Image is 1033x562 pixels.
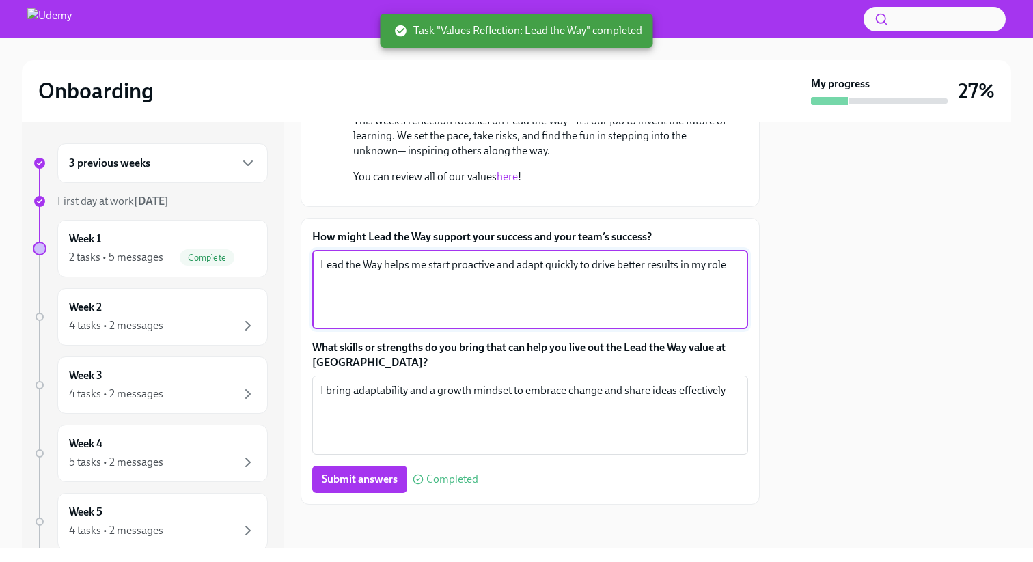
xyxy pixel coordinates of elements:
div: 4 tasks • 2 messages [69,318,163,333]
a: Week 45 tasks • 2 messages [33,425,268,482]
span: Complete [180,253,234,263]
a: Week 24 tasks • 2 messages [33,288,268,346]
label: What skills or strengths do you bring that can help you live out the Lead the Way value at [GEOGR... [312,340,748,370]
span: First day at work [57,195,169,208]
textarea: Lead the Way helps me start proactive and adapt quickly to drive better results in my role [320,257,740,322]
textarea: I bring adaptability and a growth mindset to embrace change and share ideas effectively [320,382,740,448]
div: 2 tasks • 5 messages [69,250,163,265]
span: Task "Values Reflection: Lead the Way" completed [394,23,642,38]
h6: Week 2 [69,300,102,315]
img: Udemy [27,8,72,30]
h6: Week 5 [69,505,102,520]
a: Week 12 tasks • 5 messagesComplete [33,220,268,277]
a: First day at work[DATE] [33,194,268,209]
a: Week 34 tasks • 2 messages [33,356,268,414]
a: Week 54 tasks • 2 messages [33,493,268,550]
div: 4 tasks • 2 messages [69,387,163,402]
strong: My progress [811,76,870,92]
h3: 27% [959,79,995,103]
h6: Week 4 [69,436,102,451]
div: 4 tasks • 2 messages [69,523,163,538]
p: This week’s reflection focuses on Lead the Way—It’s our job to invent the future of learning. We ... [353,113,726,158]
span: Completed [426,474,478,485]
span: Submit answers [322,473,398,486]
p: You can review all of our values ! [353,169,726,184]
strong: [DATE] [134,195,169,208]
div: 3 previous weeks [57,143,268,183]
h6: Week 3 [69,368,102,383]
h6: Week 1 [69,231,101,247]
label: How might Lead the Way support your success and your team’s success? [312,229,748,244]
a: here [497,170,518,183]
button: Submit answers [312,466,407,493]
h2: Onboarding [38,77,154,104]
div: 5 tasks • 2 messages [69,455,163,470]
h6: 3 previous weeks [69,156,150,171]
